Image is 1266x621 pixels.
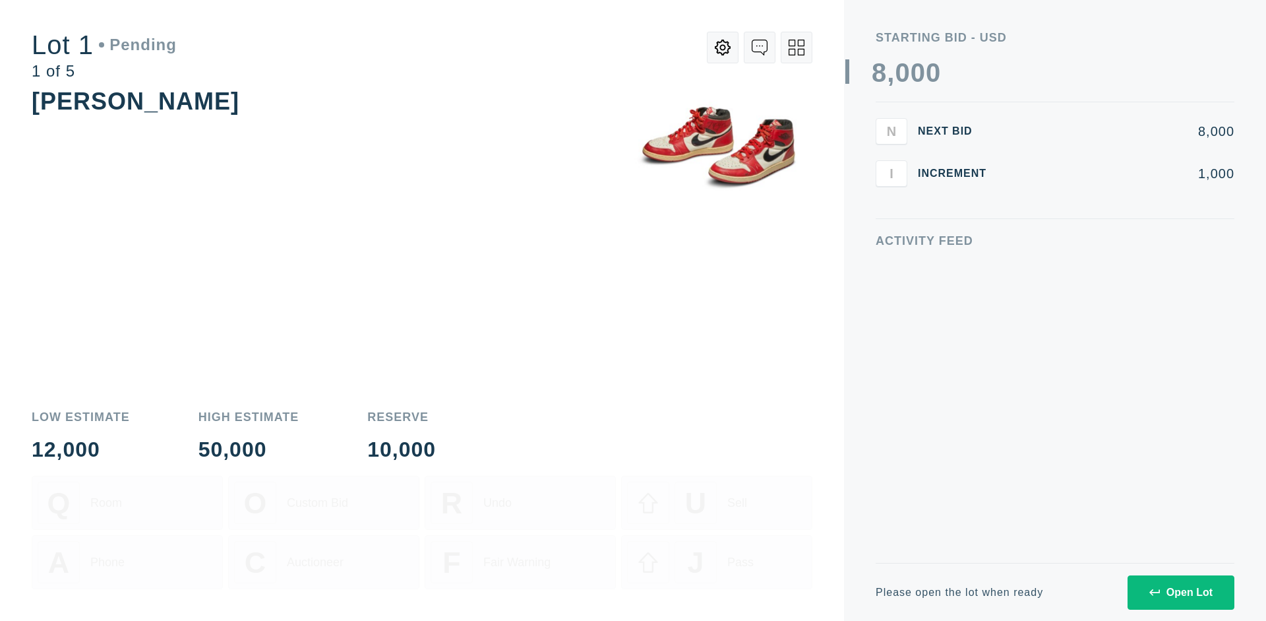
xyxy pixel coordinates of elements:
div: 1,000 [1008,167,1234,180]
div: 8 [872,59,887,86]
div: 12,000 [32,439,130,460]
button: N [876,118,907,145]
div: Please open the lot when ready [876,587,1043,598]
span: N [887,123,896,139]
div: Lot 1 [32,32,177,58]
div: 50,000 [198,439,299,460]
div: Open Lot [1149,587,1213,599]
div: Reserve [367,411,436,423]
div: 10,000 [367,439,436,460]
div: 1 of 5 [32,63,177,79]
div: 0 [895,59,910,86]
div: High Estimate [198,411,299,423]
div: 0 [926,59,941,86]
div: 0 [911,59,926,86]
button: Open Lot [1128,575,1234,610]
button: I [876,160,907,187]
div: 8,000 [1008,125,1234,138]
div: [PERSON_NAME] [32,88,239,115]
div: Starting Bid - USD [876,32,1234,44]
div: , [887,59,895,323]
span: I [889,166,893,181]
div: Pending [99,37,177,53]
div: Increment [918,168,997,179]
div: Next Bid [918,126,997,137]
div: Low Estimate [32,411,130,423]
div: Activity Feed [876,235,1234,247]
